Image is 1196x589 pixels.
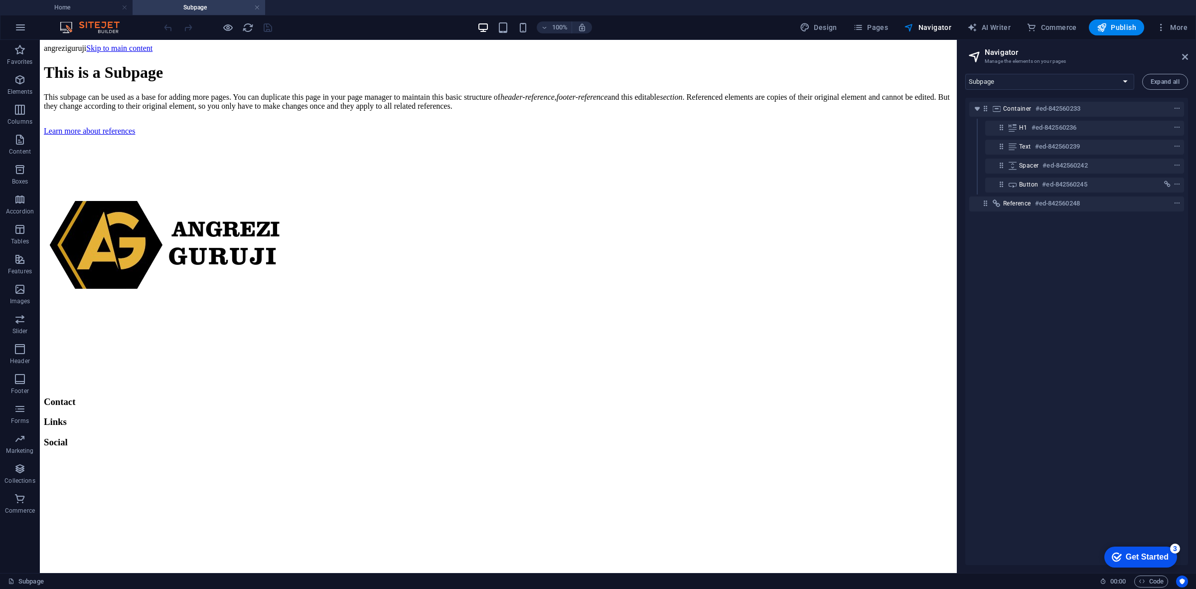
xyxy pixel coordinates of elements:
[985,48,1188,57] h2: Navigator
[1142,74,1188,90] button: Expand all
[133,2,265,13] h4: Subpage
[12,178,28,186] p: Boxes
[7,88,33,96] p: Elements
[578,23,587,32] i: On resize automatically adjust zoom level to fit chosen device.
[9,148,31,156] p: Content
[12,327,28,335] p: Slider
[1162,179,1172,191] button: link
[1036,103,1080,115] h6: #ed-842560233
[1152,19,1192,35] button: More
[796,19,841,35] button: Design
[11,237,29,245] p: Tables
[985,57,1168,66] h3: Manage the elements on your pages
[10,357,30,365] p: Header
[57,21,132,33] img: Editor Logo
[1117,578,1119,585] span: :
[242,22,254,33] i: Reload page
[46,4,113,12] a: Skip to main content
[1027,22,1077,32] span: Commerce
[6,207,34,215] p: Accordion
[1089,19,1144,35] button: Publish
[1035,197,1080,209] h6: #ed-842560248
[6,447,33,455] p: Marketing
[1019,181,1038,189] span: Button
[1019,124,1028,132] span: H1
[971,103,983,115] button: toggle-expand
[7,58,32,66] p: Favorites
[29,11,72,20] div: Get Started
[1032,122,1076,134] h6: #ed-842560236
[1100,576,1126,588] h6: Session time
[4,4,913,408] body: angreziguruji
[1172,122,1182,134] button: context-menu
[1172,103,1182,115] button: context-menu
[1042,179,1087,191] h6: #ed-842560245
[8,5,81,26] div: Get Started 3 items remaining, 40% complete
[1172,160,1182,172] button: context-menu
[1156,22,1188,32] span: More
[11,387,29,395] p: Footer
[1003,199,1031,207] span: Reference
[849,19,892,35] button: Pages
[1134,576,1168,588] button: Code
[1172,141,1182,153] button: context-menu
[242,21,254,33] button: reload
[853,22,888,32] span: Pages
[1172,179,1182,191] button: context-menu
[74,2,84,12] div: 3
[1139,576,1164,588] span: Code
[1172,197,1182,209] button: context-menu
[5,507,35,515] p: Commerce
[1176,576,1188,588] button: Usercentrics
[11,417,29,425] p: Forms
[1019,162,1039,170] span: Spacer
[10,297,30,305] p: Images
[1043,160,1087,172] h6: #ed-842560242
[537,21,572,33] button: 100%
[1110,576,1126,588] span: 00 00
[222,21,234,33] button: Click here to leave preview mode and continue editing
[963,19,1015,35] button: AI Writer
[796,19,841,35] div: Design (Ctrl+Alt+Y)
[1035,141,1080,153] h6: #ed-842560239
[552,21,568,33] h6: 100%
[900,19,955,35] button: Navigator
[1023,19,1081,35] button: Commerce
[1019,143,1031,151] span: Text
[1151,79,1180,85] span: Expand all
[1097,22,1136,32] span: Publish
[7,118,32,126] p: Columns
[8,576,44,588] a: Click to cancel selection. Double-click to open Pages
[967,22,1011,32] span: AI Writer
[1003,105,1032,113] span: Container
[8,267,32,275] p: Features
[4,477,35,485] p: Collections
[904,22,951,32] span: Navigator
[800,22,837,32] span: Design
